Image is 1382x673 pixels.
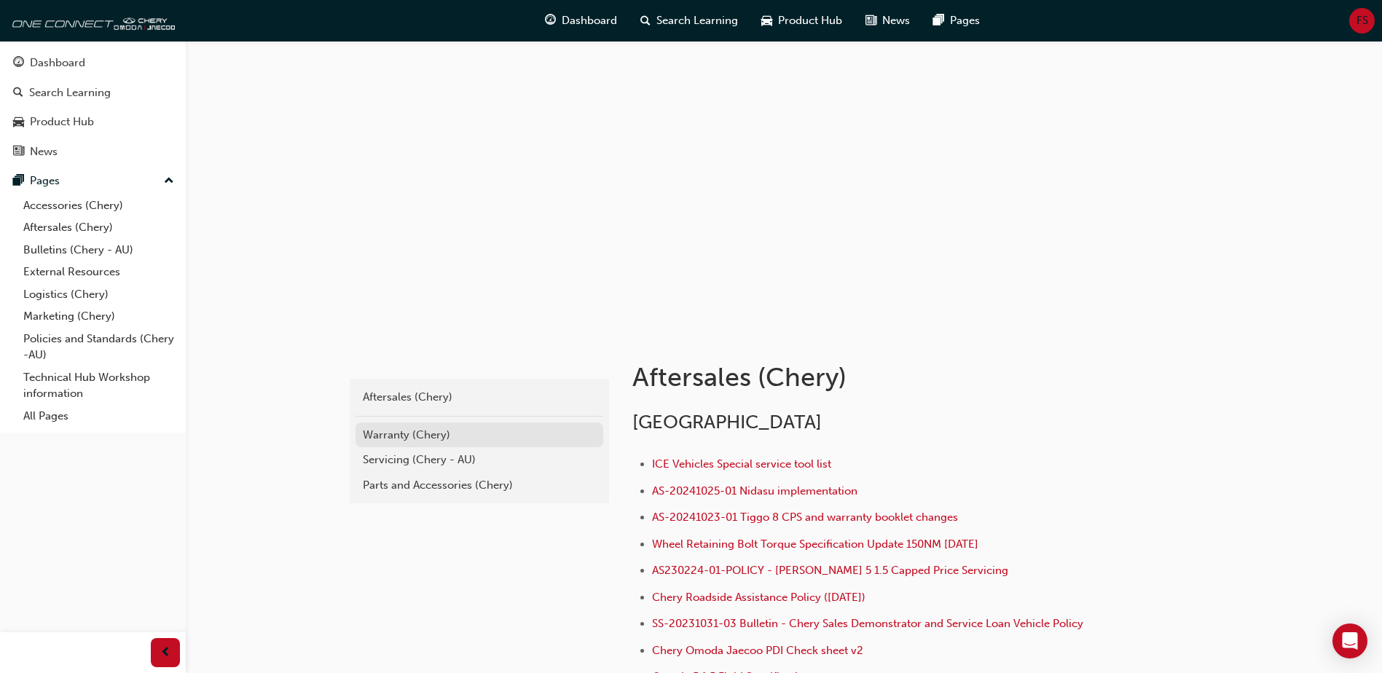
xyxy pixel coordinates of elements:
a: AS-20241023-01 Tiggo 8 CPS and warranty booklet changes [652,511,958,524]
a: Aftersales (Chery) [17,216,180,239]
span: Search Learning [656,12,738,29]
button: Pages [6,168,180,194]
span: Pages [950,12,980,29]
div: Open Intercom Messenger [1332,623,1367,658]
a: pages-iconPages [922,6,992,36]
a: Policies and Standards (Chery -AU) [17,328,180,366]
button: FS [1349,8,1375,34]
span: FS [1357,12,1368,29]
span: pages-icon [13,175,24,188]
div: Dashboard [30,55,85,71]
a: News [6,138,180,165]
a: search-iconSearch Learning [629,6,750,36]
span: car-icon [761,12,772,30]
span: car-icon [13,116,24,129]
a: All Pages [17,405,180,428]
span: guage-icon [13,57,24,70]
a: Servicing (Chery - AU) [356,447,603,473]
a: AS-20241025-01 Nidasu implementation [652,484,857,497]
a: Technical Hub Workshop information [17,366,180,405]
a: SS-20231031-03 Bulletin - Chery Sales Demonstrator and Service Loan Vehicle Policy [652,617,1083,630]
span: Dashboard [562,12,617,29]
a: Aftersales (Chery) [356,385,603,410]
a: External Resources [17,261,180,283]
a: car-iconProduct Hub [750,6,854,36]
div: Pages [30,173,60,189]
div: Parts and Accessories (Chery) [363,477,596,494]
div: Aftersales (Chery) [363,389,596,406]
a: Parts and Accessories (Chery) [356,473,603,498]
a: Product Hub [6,109,180,135]
div: News [30,143,58,160]
a: guage-iconDashboard [533,6,629,36]
span: news-icon [13,146,24,159]
span: [GEOGRAPHIC_DATA] [632,411,822,433]
span: pages-icon [933,12,944,30]
a: news-iconNews [854,6,922,36]
span: Product Hub [778,12,842,29]
span: guage-icon [545,12,556,30]
a: ICE Vehicles Special service tool list [652,457,831,471]
img: oneconnect [7,6,175,35]
a: Chery Roadside Assistance Policy ([DATE]) [652,591,865,604]
a: Logistics (Chery) [17,283,180,306]
a: Wheel Retaining Bolt Torque Specification Update 150NM [DATE] [652,538,978,551]
span: up-icon [164,172,174,191]
span: search-icon [640,12,651,30]
span: news-icon [865,12,876,30]
a: Marketing (Chery) [17,305,180,328]
a: AS230224-01-POLICY - [PERSON_NAME] 5 1.5 Capped Price Servicing [652,564,1008,577]
a: Chery Omoda Jaecoo PDI Check sheet v2 [652,644,863,657]
div: Search Learning [29,84,111,101]
div: Warranty (Chery) [363,427,596,444]
a: Bulletins (Chery - AU) [17,239,180,261]
div: Servicing (Chery - AU) [363,452,596,468]
span: search-icon [13,87,23,100]
a: Warranty (Chery) [356,422,603,448]
button: DashboardSearch LearningProduct HubNews [6,47,180,168]
div: Product Hub [30,114,94,130]
span: prev-icon [160,644,171,662]
a: Accessories (Chery) [17,194,180,217]
a: Search Learning [6,79,180,106]
h1: Aftersales (Chery) [632,361,1110,393]
span: News [882,12,910,29]
a: Dashboard [6,50,180,76]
